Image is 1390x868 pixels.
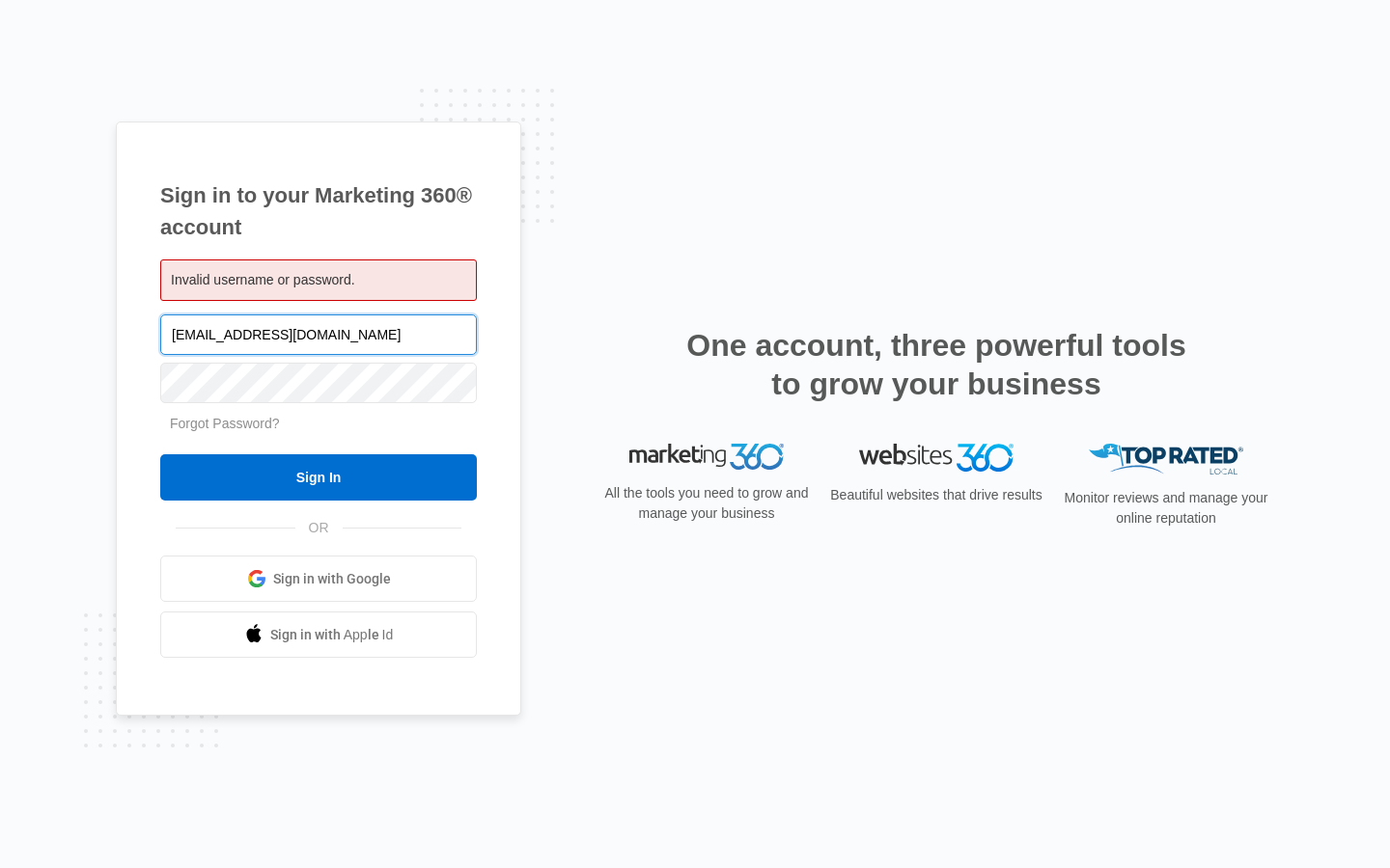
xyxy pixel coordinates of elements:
h1: Sign in to your Marketing 360® account [160,179,477,243]
img: Marketing 360 [629,444,784,471]
input: Sign In [160,454,477,501]
p: Monitor reviews and manage your online reputation [1058,488,1274,529]
a: Forgot Password? [170,416,280,431]
span: OR [295,518,343,538]
a: Sign in with Google [160,556,477,602]
img: Top Rated Local [1089,444,1243,475]
p: All the tools you need to grow and manage your business [598,483,815,524]
h2: One account, three powerful tools to grow your business [681,326,1192,403]
input: Email [160,314,477,355]
img: Websites 360 [859,444,1014,472]
a: Sign in with Apple Id [160,611,477,658]
p: Beautiful websites that drive results [828,485,1044,505]
span: Sign in with Google [273,569,391,589]
span: Sign in with Apple Id [270,625,394,645]
span: Invalid username or password. [171,272,355,287]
